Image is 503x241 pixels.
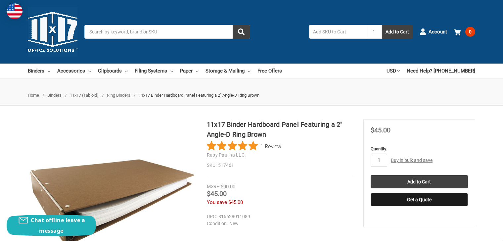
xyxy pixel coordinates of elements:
a: Ruby Paulina LLC. [207,152,246,158]
h1: 11x17 Binder Hardboard Panel Featuring a 2" Angle-D Ring Brown [207,120,352,139]
span: 11x17 Binder Hardboard Panel Featuring a 2" Angle-D Ring Brown [139,93,259,98]
span: $45.00 [228,199,243,205]
a: Filing Systems [135,64,173,78]
dd: New [207,220,349,227]
span: You save [207,199,227,205]
a: Home [28,93,39,98]
button: Get a Quote [371,193,468,206]
input: Add SKU to Cart [309,25,366,39]
span: 0 [465,27,475,37]
a: Binders [47,93,62,98]
dt: UPC: [207,213,217,220]
a: Binders [28,64,50,78]
input: Search by keyword, brand or SKU [84,25,250,39]
img: 11x17.com [28,7,77,57]
span: $45.00 [371,126,390,134]
button: Rated 5 out of 5 stars from 1 reviews. Jump to reviews. [207,141,281,151]
div: MSRP [207,183,219,190]
dt: Condition: [207,220,228,227]
a: USD [387,64,400,78]
button: Chat offline leave a message [7,215,96,236]
span: $45.00 [207,190,227,198]
a: Paper [180,64,199,78]
a: Accessories [57,64,91,78]
a: 0 [454,23,475,40]
dd: 816628011089 [207,213,349,220]
a: 11x17 (Tabloid) [70,93,99,98]
a: Account [420,23,447,40]
img: duty and tax information for United States [7,3,23,19]
span: Account [429,28,447,36]
a: Clipboards [98,64,128,78]
a: Free Offers [257,64,282,78]
dd: 517461 [207,162,352,169]
input: Add to Cart [371,175,468,188]
span: 1 Review [260,141,281,151]
a: Ring Binders [107,93,130,98]
a: Buy in bulk and save [391,158,433,163]
span: $90.00 [221,184,235,190]
a: Need Help? [PHONE_NUMBER] [407,64,475,78]
dt: SKU: [207,162,216,169]
label: Quantity: [371,146,468,152]
a: Storage & Mailing [206,64,251,78]
span: Chat offline leave a message [31,217,85,234]
button: Add to Cart [382,25,413,39]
